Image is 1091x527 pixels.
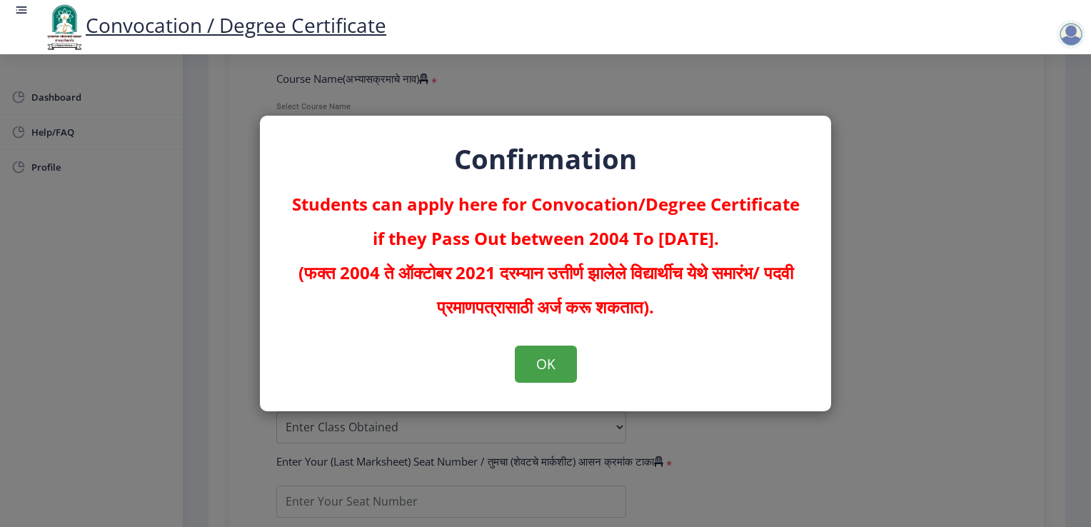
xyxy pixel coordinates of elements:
[43,11,386,39] a: Convocation / Degree Certificate
[298,261,793,318] strong: (फक्त 2004 ते ऑक्टोबर 2021 दरम्यान उत्तीर्ण झालेले विद्यार्थीच येथे समारंभ/ पदवी प्रमाणपत्रासाठी ...
[288,144,803,173] h2: Confirmation
[43,3,86,51] img: logo
[288,187,803,324] p: Students can apply here for Convocation/Degree Certificate if they Pass Out between 2004 To [DATE].
[515,346,577,383] button: OK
